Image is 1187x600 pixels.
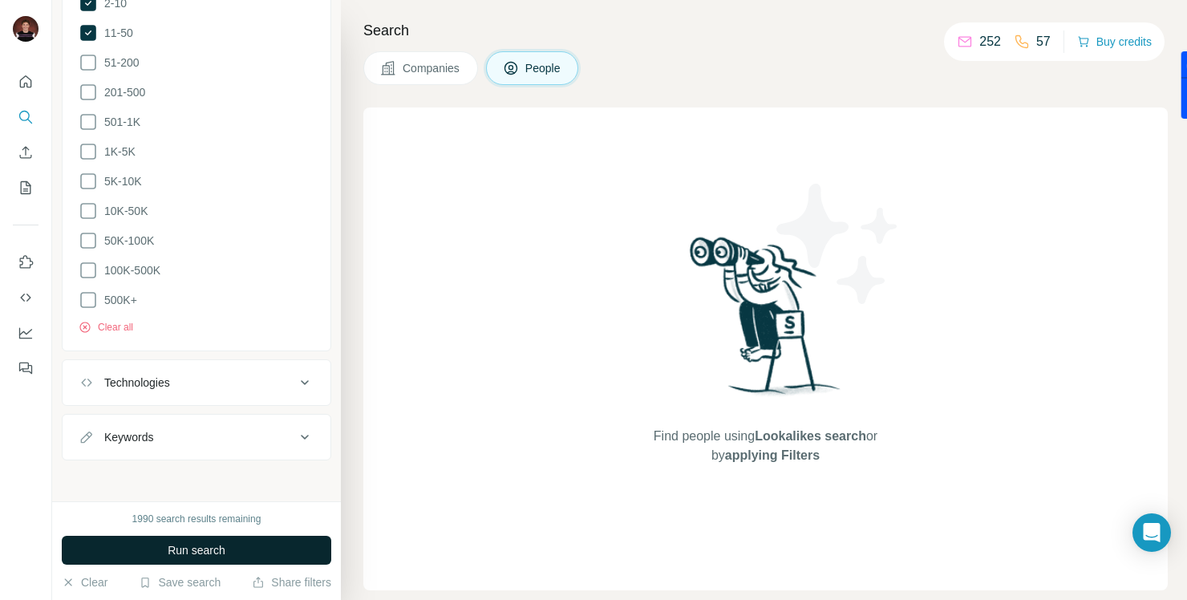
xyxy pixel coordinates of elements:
span: People [525,60,562,76]
p: 252 [979,32,1001,51]
button: Save search [139,574,221,590]
button: My lists [13,173,38,202]
button: Clear [62,574,107,590]
img: Avatar [13,16,38,42]
button: Run search [62,536,331,565]
span: 5K-10K [98,173,142,189]
span: applying Filters [725,448,820,462]
span: Companies [403,60,461,76]
button: Use Surfe on LinkedIn [13,248,38,277]
button: Search [13,103,38,132]
span: 50K-100K [98,233,154,249]
div: Keywords [104,429,153,445]
span: 100K-500K [98,262,160,278]
span: 500K+ [98,292,137,308]
span: Find people using or by [637,427,893,465]
div: Technologies [104,375,170,391]
span: 51-200 [98,55,140,71]
h4: Search [363,19,1168,42]
img: Surfe Illustration - Stars [766,172,910,316]
span: 1K-5K [98,144,136,160]
img: Surfe Illustration - Woman searching with binoculars [683,233,849,411]
span: 501-1K [98,114,140,130]
button: Keywords [63,418,330,456]
button: Share filters [252,574,331,590]
button: Use Surfe API [13,283,38,312]
button: Technologies [63,363,330,402]
span: Lookalikes search [755,429,866,443]
button: Feedback [13,354,38,383]
button: Quick start [13,67,38,96]
span: 10K-50K [98,203,148,219]
button: Clear all [79,320,133,334]
button: Buy credits [1077,30,1152,53]
span: 11-50 [98,25,133,41]
button: Dashboard [13,318,38,347]
button: Enrich CSV [13,138,38,167]
div: Open Intercom Messenger [1132,513,1171,552]
span: 201-500 [98,84,145,100]
span: Run search [168,542,225,558]
div: 1990 search results remaining [132,512,261,526]
p: 57 [1036,32,1051,51]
